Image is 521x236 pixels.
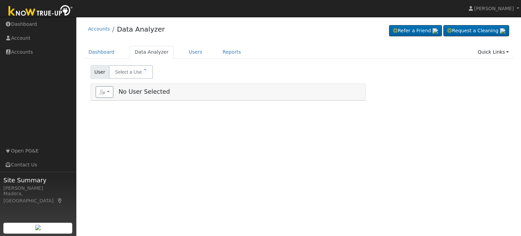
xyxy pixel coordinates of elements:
img: retrieve [35,225,41,230]
span: Site Summary [3,176,73,185]
a: Quick Links [472,46,514,58]
a: Map [57,198,63,203]
h5: No User Selected [96,86,361,98]
a: Dashboard [83,46,120,58]
a: Accounts [88,26,110,32]
img: retrieve [432,28,438,34]
a: Refer a Friend [389,25,442,37]
div: Madera, [GEOGRAPHIC_DATA] [3,190,73,204]
input: Select a User [109,65,153,79]
a: Request a Cleaning [443,25,509,37]
img: retrieve [500,28,505,34]
span: [PERSON_NAME] [474,6,514,11]
a: Data Analyzer [130,46,174,58]
a: Reports [217,46,246,58]
div: [PERSON_NAME] [3,185,73,192]
span: User [91,65,109,79]
a: Data Analyzer [117,25,165,33]
img: Know True-Up [5,4,76,19]
a: Users [184,46,208,58]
